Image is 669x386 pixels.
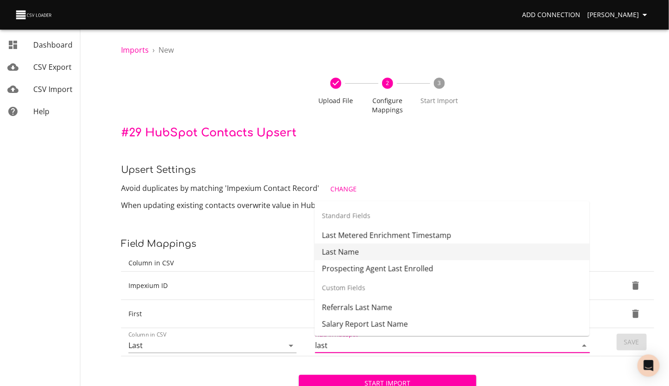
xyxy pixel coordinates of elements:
[625,303,647,325] button: Delete
[121,165,196,175] span: Upsert settings
[121,200,332,210] span: When updating existing contacts overwrite value in HubSpot
[518,6,584,24] a: Add Connection
[121,272,308,300] td: Impexium ID
[315,244,590,260] li: Last Name
[315,316,590,332] li: Salary Report Last Name
[121,127,297,139] span: # 29 HubSpot Contacts Upsert
[315,260,590,277] li: Prospecting Agent Last Enrolled
[315,299,590,316] li: Referrals Last Name
[308,300,601,328] td: First Name
[386,79,389,87] text: 2
[33,62,72,72] span: CSV Export
[33,106,49,116] span: Help
[638,355,660,377] div: Open Intercom Messenger
[315,277,590,299] div: Custom Fields
[158,44,174,55] p: New
[121,239,196,249] span: Field Mappings
[33,40,73,50] span: Dashboard
[308,272,601,300] td: Impexium Contact Record
[522,9,580,21] span: Add Connection
[152,44,155,55] li: ›
[315,227,590,244] li: Last Metered Enrichment Timestamp
[365,96,410,115] span: Configure Mappings
[15,8,54,21] img: CSV Loader
[417,96,462,105] span: Start Import
[625,275,647,297] button: Delete
[308,255,601,272] th: Field in HubSpot
[339,198,373,215] button: Change
[314,96,358,105] span: Upload File
[128,332,167,337] label: Column in CSV
[33,84,73,94] span: CSV Import
[121,255,308,272] th: Column in CSV
[584,6,654,24] button: [PERSON_NAME]
[438,79,441,87] text: 3
[578,339,591,352] button: Close
[121,300,308,328] td: First
[327,181,360,198] button: Change
[588,9,651,21] span: [PERSON_NAME]
[315,205,590,227] div: Standard Fields
[285,339,298,352] button: Open
[121,45,149,55] a: Imports
[121,181,654,198] p: Avoid duplicates by matching 'Impexium Contact Record'
[330,184,357,195] span: Change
